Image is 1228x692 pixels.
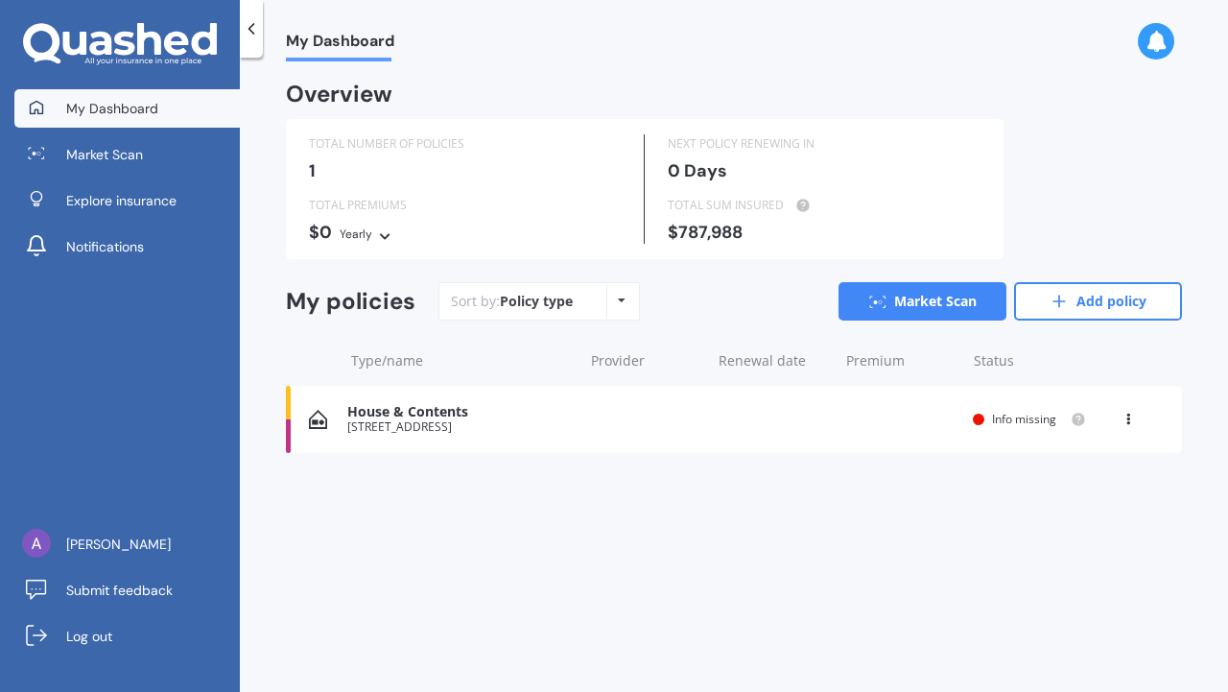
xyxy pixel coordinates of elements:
[668,161,980,180] div: 0 Days
[340,225,372,244] div: Yearly
[66,145,143,164] span: Market Scan
[309,223,621,244] div: $0
[668,196,980,215] div: TOTAL SUM INSURED
[451,292,573,311] div: Sort by:
[286,288,415,316] div: My policies
[500,292,573,311] div: Policy type
[309,161,621,180] div: 1
[351,351,576,370] div: Type/name
[846,351,958,370] div: Premium
[668,223,980,242] div: $787,988
[22,529,51,558] img: ACg8ocI9twq3W9VWe-Ju5VPSeny0DvDmhkd0hynrlK-ryRB7fB-i5w=s96-c
[14,181,240,220] a: Explore insurance
[719,351,831,370] div: Renewal date
[668,134,980,154] div: NEXT POLICY RENEWING IN
[1014,282,1182,321] a: Add policy
[974,351,1086,370] div: Status
[66,581,173,600] span: Submit feedback
[286,84,392,104] div: Overview
[66,535,171,554] span: [PERSON_NAME]
[14,135,240,174] a: Market Scan
[66,627,112,646] span: Log out
[286,32,394,58] span: My Dashboard
[992,411,1056,427] span: Info missing
[66,191,177,210] span: Explore insurance
[14,227,240,266] a: Notifications
[14,525,240,563] a: [PERSON_NAME]
[14,89,240,128] a: My Dashboard
[309,410,327,429] img: House & Contents
[838,282,1006,321] a: Market Scan
[309,134,621,154] div: TOTAL NUMBER OF POLICIES
[347,420,573,434] div: [STREET_ADDRESS]
[14,571,240,609] a: Submit feedback
[66,237,144,256] span: Notifications
[309,196,621,215] div: TOTAL PREMIUMS
[591,351,703,370] div: Provider
[14,617,240,656] a: Log out
[66,99,158,118] span: My Dashboard
[347,404,573,420] div: House & Contents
